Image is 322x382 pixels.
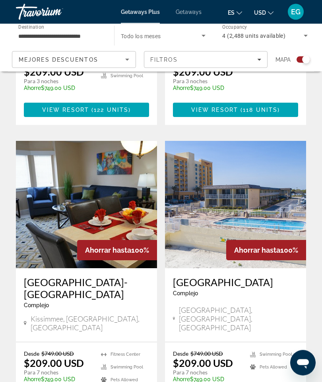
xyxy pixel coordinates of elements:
a: Travorium [16,2,95,22]
span: Filtros [150,57,178,63]
button: User Menu [285,4,306,20]
p: $749.00 USD [24,85,93,92]
mat-select: Sort by [19,55,129,64]
p: $209.00 USD [24,66,84,78]
span: Occupancy [222,25,247,30]
a: [GEOGRAPHIC_DATA] [173,277,298,288]
span: View Resort [191,107,238,113]
img: Silver Lake Resort-Silver Points [16,141,157,269]
span: Complejo [24,302,49,309]
span: Ahorrar hasta [85,246,131,255]
span: EG [291,8,301,16]
span: Desde [24,351,39,357]
span: USD [254,10,266,16]
div: 100% [77,240,157,261]
span: ( ) [89,107,131,113]
p: Para 3 noches [173,78,242,85]
a: Getaways [176,9,202,15]
span: 122 units [94,107,128,113]
div: 100% [226,240,306,261]
p: $209.00 USD [24,357,84,369]
img: Fantasy Island Resort [165,141,306,269]
p: Para 3 noches [24,78,93,85]
span: Ahorre [173,85,190,92]
button: View Resort(122 units) [24,103,149,117]
span: Kissimmee, [GEOGRAPHIC_DATA], [GEOGRAPHIC_DATA] [31,315,149,332]
p: Para 7 noches [173,369,242,376]
p: $209.00 USD [173,357,233,369]
span: $749.00 USD [41,351,74,357]
span: Complejo [173,290,198,297]
span: Mapa [275,54,291,65]
button: Filters [144,51,268,68]
span: Mejores descuentos [19,57,98,63]
span: Swimming Pool [111,365,143,370]
span: Ahorrar hasta [234,246,280,255]
iframe: Botón para iniciar la ventana de mensajería [290,350,316,376]
span: Desde [173,351,188,357]
a: Getaways Plus [121,9,160,15]
span: 4 (2,488 units available) [222,33,285,39]
button: Change currency [254,7,274,18]
span: Fitness Center [111,352,140,357]
button: Change language [228,7,242,18]
span: ( ) [238,107,280,113]
p: $749.00 USD [173,85,242,92]
span: Ahorre [24,85,41,92]
span: es [228,10,235,16]
p: Para 7 noches [24,369,93,376]
span: View Resort [42,107,89,113]
span: [GEOGRAPHIC_DATA], [GEOGRAPHIC_DATA], [GEOGRAPHIC_DATA] [179,306,298,332]
input: Select destination [18,31,104,41]
span: $749.00 USD [190,351,223,357]
span: Swimming Pool [260,352,292,357]
span: Destination [18,24,44,30]
span: Todo los meses [121,33,161,39]
p: $209.00 USD [173,66,233,78]
a: [GEOGRAPHIC_DATA]-[GEOGRAPHIC_DATA] [24,277,149,300]
button: View Resort(118 units) [173,103,298,117]
span: Pets Allowed [260,365,287,370]
span: Swimming Pool [111,74,143,79]
span: 118 units [243,107,277,113]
